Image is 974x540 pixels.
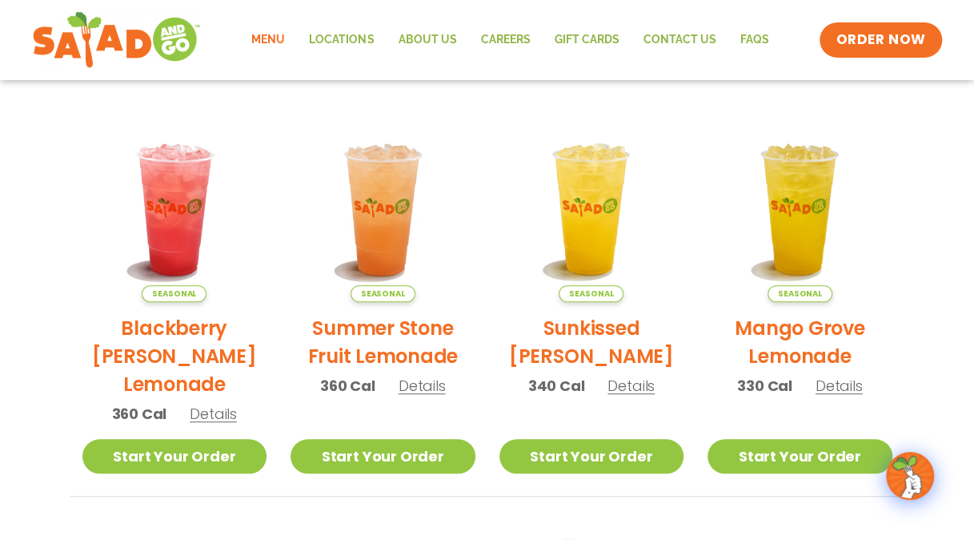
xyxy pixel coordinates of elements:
[291,439,475,474] a: Start Your Order
[297,22,386,58] a: Locations
[888,453,932,498] img: wpChatIcon
[468,22,542,58] a: Careers
[32,8,201,72] img: new-SAG-logo-768×292
[82,117,267,302] img: Product photo for Blackberry Bramble Lemonade
[727,22,780,58] a: FAQs
[351,285,415,302] span: Seasonal
[542,22,631,58] a: GIFT CARDS
[707,117,892,302] img: Product photo for Mango Grove Lemonade
[142,285,206,302] span: Seasonal
[239,22,297,58] a: Menu
[707,439,892,474] a: Start Your Order
[190,404,237,424] span: Details
[816,376,863,396] span: Details
[528,375,585,397] span: 340 Cal
[239,22,780,58] nav: Menu
[499,439,684,474] a: Start Your Order
[320,375,375,397] span: 360 Cal
[499,117,684,302] img: Product photo for Sunkissed Yuzu Lemonade
[112,403,167,425] span: 360 Cal
[399,376,446,396] span: Details
[291,117,475,302] img: Product photo for Summer Stone Fruit Lemonade
[499,314,684,370] h2: Sunkissed [PERSON_NAME]
[291,314,475,370] h2: Summer Stone Fruit Lemonade
[820,22,941,58] a: ORDER NOW
[631,22,727,58] a: Contact Us
[559,285,623,302] span: Seasonal
[707,314,892,370] h2: Mango Grove Lemonade
[836,30,925,50] span: ORDER NOW
[737,375,792,397] span: 330 Cal
[82,439,267,474] a: Start Your Order
[82,314,267,398] h2: Blackberry [PERSON_NAME] Lemonade
[386,22,468,58] a: About Us
[768,285,832,302] span: Seasonal
[607,376,655,396] span: Details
